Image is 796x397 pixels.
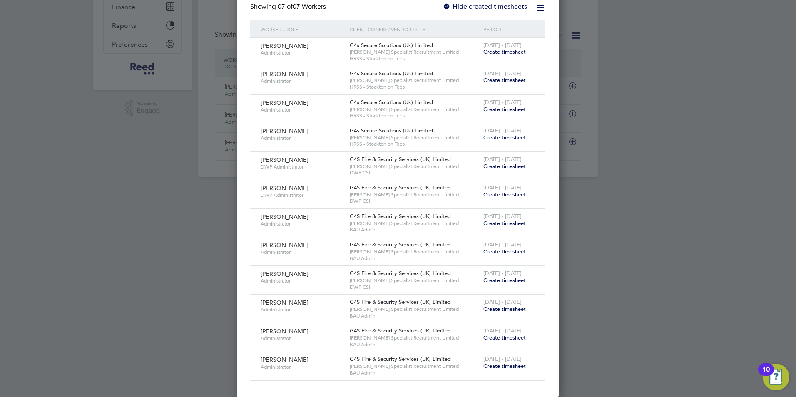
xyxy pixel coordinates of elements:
[261,213,308,221] span: [PERSON_NAME]
[350,313,479,319] span: BAU Admin
[483,156,522,163] span: [DATE] - [DATE]
[483,248,526,255] span: Create timesheet
[763,364,789,390] button: Open Resource Center, 10 new notifications
[350,156,451,163] span: G4S Fire & Security Services (UK) Limited
[350,127,433,134] span: G4s Secure Solutions (Uk) Limited
[350,49,479,55] span: [PERSON_NAME] Specialist Recruitment Limited
[483,163,526,170] span: Create timesheet
[261,299,308,306] span: [PERSON_NAME]
[261,135,343,141] span: Administrator
[261,127,308,135] span: [PERSON_NAME]
[350,191,479,198] span: [PERSON_NAME] Specialist Recruitment Limited
[350,226,479,233] span: BAU Admin
[350,363,479,370] span: [PERSON_NAME] Specialist Recruitment Limited
[261,241,308,249] span: [PERSON_NAME]
[483,191,526,198] span: Create timesheet
[350,270,451,277] span: G4S Fire & Security Services (UK) Limited
[483,127,522,134] span: [DATE] - [DATE]
[250,2,328,11] div: Showing
[261,70,308,78] span: [PERSON_NAME]
[350,327,451,334] span: G4S Fire & Security Services (UK) Limited
[350,163,479,170] span: [PERSON_NAME] Specialist Recruitment Limited
[278,2,293,11] span: 07 of
[261,221,343,227] span: Administrator
[350,241,451,248] span: G4S Fire & Security Services (UK) Limited
[350,106,479,113] span: [PERSON_NAME] Specialist Recruitment Limited
[350,213,451,220] span: G4S Fire & Security Services (UK) Limited
[350,220,479,227] span: [PERSON_NAME] Specialist Recruitment Limited
[350,99,433,106] span: G4s Secure Solutions (Uk) Limited
[348,20,481,39] div: Client Config / Vendor / Site
[261,78,343,84] span: Administrator
[350,355,451,362] span: G4S Fire & Security Services (UK) Limited
[443,2,527,11] label: Hide created timesheets
[261,270,308,278] span: [PERSON_NAME]
[261,328,308,335] span: [PERSON_NAME]
[350,112,479,119] span: HRSS - Stockton on Tees
[483,99,522,106] span: [DATE] - [DATE]
[483,184,522,191] span: [DATE] - [DATE]
[483,134,526,141] span: Create timesheet
[483,334,526,341] span: Create timesheet
[483,277,526,284] span: Create timesheet
[261,335,343,342] span: Administrator
[350,306,479,313] span: [PERSON_NAME] Specialist Recruitment Limited
[350,169,479,176] span: DWP CSI
[350,341,479,348] span: BAU Admin
[350,284,479,290] span: DWP CSI
[261,50,343,56] span: Administrator
[261,156,308,164] span: [PERSON_NAME]
[483,77,526,84] span: Create timesheet
[261,184,308,192] span: [PERSON_NAME]
[350,77,479,84] span: [PERSON_NAME] Specialist Recruitment Limited
[350,370,479,376] span: BAU Admin
[350,198,479,204] span: DWP CSI
[350,55,479,62] span: HRSS - Stockton on Tees
[350,134,479,141] span: [PERSON_NAME] Specialist Recruitment Limited
[350,335,479,341] span: [PERSON_NAME] Specialist Recruitment Limited
[261,364,343,370] span: Administrator
[261,42,308,50] span: [PERSON_NAME]
[483,213,522,220] span: [DATE] - [DATE]
[483,42,522,49] span: [DATE] - [DATE]
[278,2,326,11] span: 07 Workers
[481,20,537,39] div: Period
[261,278,343,284] span: Administrator
[261,164,343,170] span: DWP Administrator
[483,355,522,362] span: [DATE] - [DATE]
[483,70,522,77] span: [DATE] - [DATE]
[350,141,479,147] span: HRSS - Stockton on Tees
[350,184,451,191] span: G4S Fire & Security Services (UK) Limited
[483,362,526,370] span: Create timesheet
[483,220,526,227] span: Create timesheet
[483,241,522,248] span: [DATE] - [DATE]
[350,42,433,49] span: G4s Secure Solutions (Uk) Limited
[483,48,526,55] span: Create timesheet
[350,70,433,77] span: G4s Secure Solutions (Uk) Limited
[261,192,343,198] span: DWP Administrator
[261,107,343,113] span: Administrator
[350,277,479,284] span: [PERSON_NAME] Specialist Recruitment Limited
[483,298,522,305] span: [DATE] - [DATE]
[483,106,526,113] span: Create timesheet
[261,356,308,363] span: [PERSON_NAME]
[762,370,770,380] div: 10
[483,305,526,313] span: Create timesheet
[259,20,348,39] div: Worker / Role
[350,84,479,90] span: HRSS - Stockton on Tees
[261,306,343,313] span: Administrator
[483,270,522,277] span: [DATE] - [DATE]
[261,249,343,256] span: Administrator
[350,255,479,262] span: BAU Admin
[350,298,451,305] span: G4S Fire & Security Services (UK) Limited
[483,327,522,334] span: [DATE] - [DATE]
[350,248,479,255] span: [PERSON_NAME] Specialist Recruitment Limited
[261,99,308,107] span: [PERSON_NAME]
